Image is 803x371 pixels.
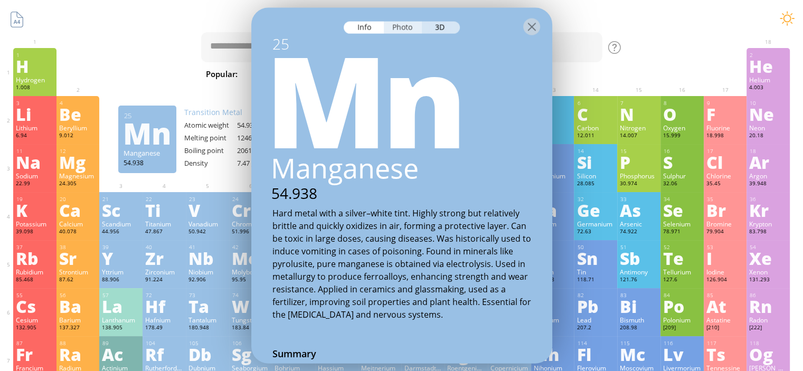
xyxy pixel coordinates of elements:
div: Kr [749,202,787,218]
div: Ga [534,202,572,218]
div: Melting point [184,133,237,142]
div: Density [184,158,237,168]
div: 10 [750,100,787,107]
div: Cr [232,202,270,218]
div: Mn [123,125,171,141]
div: Beryllium [59,123,97,132]
div: 50 [577,244,615,251]
div: 32.06 [663,180,701,188]
div: 106 [232,340,270,347]
div: 24.305 [59,180,97,188]
div: 180.948 [188,324,226,332]
div: [209] [663,324,701,332]
div: 88.906 [102,276,140,284]
div: Ge [577,202,615,218]
div: Silicon [577,172,615,180]
div: 16 [664,148,701,155]
div: 4.003 [749,84,787,92]
div: Rubidium [16,268,54,276]
div: 30.974 [620,180,658,188]
div: Hafnium [145,316,183,324]
div: Photo [384,21,422,33]
div: 132.905 [16,324,54,332]
div: Db [188,346,226,363]
div: 88 [60,340,97,347]
div: K [16,202,54,218]
div: Manganese [250,149,552,186]
div: 83.798 [749,228,787,236]
div: Cl [706,154,744,170]
div: He [749,58,787,74]
div: 53 [707,244,744,251]
div: 44.956 [102,228,140,236]
div: Niobium [188,268,226,276]
div: 121.76 [620,276,658,284]
div: 31 [534,196,572,203]
div: 40 [146,244,183,251]
div: 8 [664,100,701,107]
div: 178.49 [145,324,183,332]
div: 113 [534,340,572,347]
div: Lv [663,346,701,363]
div: Hard metal with a silver–white tint. Highly strong but relatively brittle and quickly oxidizes in... [272,207,531,321]
div: Radon [749,316,787,324]
div: Fluorine [706,123,744,132]
div: Og [749,346,787,363]
div: Si [577,154,615,170]
div: 4 [60,100,97,107]
div: Be [59,106,97,122]
div: [210] [706,324,744,332]
div: 207.2 [577,324,615,332]
div: Iodine [706,268,744,276]
div: 72 [146,292,183,299]
div: Fl [577,346,615,363]
div: Te [663,250,701,267]
div: Lead [577,316,615,324]
div: Polonium [663,316,701,324]
div: 17 [707,148,744,155]
div: 118.71 [577,276,615,284]
div: 116 [664,340,701,347]
div: 13 [534,148,572,155]
div: Pb [577,298,615,315]
div: Sodium [16,172,54,180]
div: Summary [251,347,552,366]
div: 204.38 [534,324,572,332]
div: Nh [534,346,572,363]
div: Scandium [102,220,140,228]
div: Hf [145,298,183,315]
div: Xe [749,250,787,267]
div: 85 [707,292,744,299]
div: 11 [16,148,54,155]
div: Ba [59,298,97,315]
div: 18 [750,148,787,155]
div: 35.45 [706,180,744,188]
div: Po [663,298,701,315]
div: Ac [102,346,140,363]
div: Titanium [145,220,183,228]
div: 74 [232,292,270,299]
div: 39 [102,244,140,251]
div: N [620,106,658,122]
div: 21 [102,196,140,203]
div: Chlorine [706,172,744,180]
div: 22 [146,196,183,203]
div: 32 [577,196,615,203]
div: [222] [749,324,787,332]
div: 40.078 [59,228,97,236]
div: Tantalum [188,316,226,324]
div: 36 [750,196,787,203]
div: 115 [620,340,658,347]
div: 72.63 [577,228,615,236]
div: Gallium [534,220,572,228]
div: Rf [145,346,183,363]
div: Manganese [124,148,171,158]
div: Sg [232,346,270,363]
div: Ca [59,202,97,218]
div: Phosphorus [620,172,658,180]
div: 47.867 [145,228,183,236]
div: 1246 °C [237,133,290,142]
div: Lanthanum [102,316,140,324]
div: Mo [232,250,270,267]
div: Mc [620,346,658,363]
